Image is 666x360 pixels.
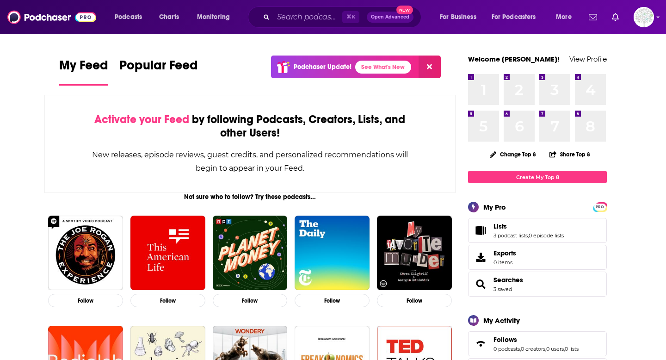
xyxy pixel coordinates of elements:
span: Follows [493,335,517,344]
a: 0 lists [565,346,579,352]
a: 0 users [546,346,564,352]
button: open menu [191,10,242,25]
span: For Business [440,11,476,24]
button: Open AdvancedNew [367,12,413,23]
span: Exports [493,249,516,257]
img: Podchaser - Follow, Share and Rate Podcasts [7,8,96,26]
a: Exports [468,245,607,270]
a: 0 podcasts [493,346,520,352]
button: Follow [295,294,370,307]
button: Show profile menu [634,7,654,27]
a: Welcome [PERSON_NAME]! [468,55,560,63]
span: ⌘ K [342,11,359,23]
div: Search podcasts, credits, & more... [257,6,430,28]
img: Planet Money [213,216,288,291]
span: Charts [159,11,179,24]
span: Podcasts [115,11,142,24]
img: User Profile [634,7,654,27]
button: Follow [377,294,452,307]
a: Follows [471,337,490,350]
div: Not sure who to follow? Try these podcasts... [44,193,456,201]
input: Search podcasts, credits, & more... [273,10,342,25]
span: 0 items [493,259,516,266]
span: Lists [468,218,607,243]
div: My Pro [483,203,506,211]
a: 0 episode lists [529,232,564,239]
span: More [556,11,572,24]
a: 3 saved [493,286,512,292]
span: , [545,346,546,352]
span: Exports [471,251,490,264]
span: Lists [493,222,507,230]
span: Activate your Feed [94,112,189,126]
a: 0 creators [521,346,545,352]
div: New releases, episode reviews, guest credits, and personalized recommendations will begin to appe... [91,148,409,175]
button: Follow [213,294,288,307]
span: For Podcasters [492,11,536,24]
span: Open Advanced [371,15,409,19]
span: My Feed [59,57,108,79]
a: PRO [594,203,605,210]
span: Monitoring [197,11,230,24]
a: Show notifications dropdown [608,9,623,25]
img: My Favorite Murder with Karen Kilgariff and Georgia Hardstark [377,216,452,291]
button: Follow [48,294,123,307]
a: Searches [493,276,523,284]
span: , [528,232,529,239]
span: Searches [468,272,607,297]
button: Share Top 8 [549,145,591,163]
a: Show notifications dropdown [585,9,601,25]
span: Logged in as WunderTanya [634,7,654,27]
a: See What's New [355,61,411,74]
a: View Profile [569,55,607,63]
span: Popular Feed [119,57,198,79]
a: 3 podcast lists [493,232,528,239]
span: Follows [468,331,607,356]
span: , [564,346,565,352]
span: , [520,346,521,352]
img: The Joe Rogan Experience [48,216,123,291]
img: This American Life [130,216,205,291]
a: Lists [493,222,564,230]
span: New [396,6,413,14]
a: Charts [153,10,185,25]
a: My Feed [59,57,108,86]
button: open menu [486,10,549,25]
a: Lists [471,224,490,237]
button: open menu [433,10,488,25]
button: open menu [549,10,583,25]
div: by following Podcasts, Creators, Lists, and other Users! [91,113,409,140]
a: Create My Top 8 [468,171,607,183]
img: The Daily [295,216,370,291]
p: Podchaser Update! [294,63,351,71]
div: My Activity [483,316,520,325]
button: open menu [108,10,154,25]
a: Searches [471,278,490,291]
a: Popular Feed [119,57,198,86]
button: Follow [130,294,205,307]
button: Change Top 8 [484,149,542,160]
a: Follows [493,335,579,344]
